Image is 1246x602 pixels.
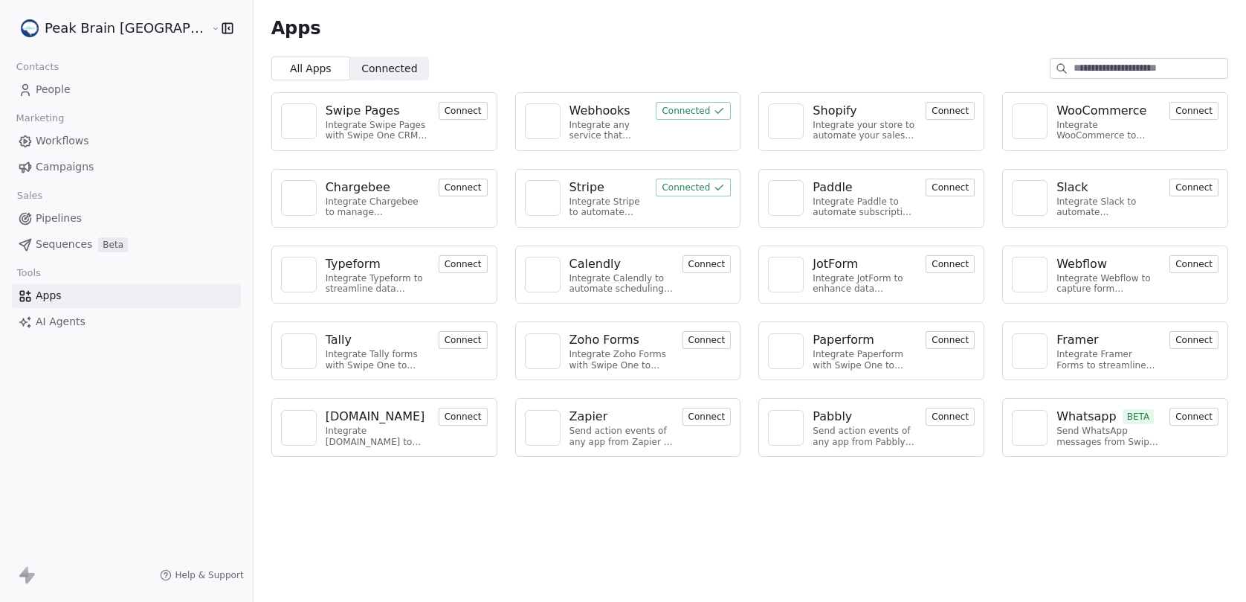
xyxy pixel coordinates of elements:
img: NA [532,187,554,209]
div: Integrate your store to automate your sales process [813,120,917,141]
span: Marketing [10,107,71,129]
a: Connect [926,333,975,347]
a: Connect [926,257,975,271]
img: NA [532,263,554,286]
div: Integrate Calendly to automate scheduling and event management. [569,273,674,295]
span: AI Agents [36,314,85,330]
a: [DOMAIN_NAME] [326,408,430,426]
a: Connect [1169,333,1218,347]
a: Framer [1056,331,1161,349]
a: NA [1012,410,1048,446]
a: Tally [326,331,430,349]
img: NA [775,417,797,439]
div: Integrate Swipe Pages with Swipe One CRM to capture lead data. [326,120,430,141]
button: Connect [682,255,732,273]
a: Swipe Pages [326,102,430,120]
span: Pipelines [36,211,82,226]
a: Paddle [813,179,917,196]
a: Workflows [12,129,241,153]
div: Whatsapp [1056,408,1117,426]
span: Sequences [36,237,92,252]
img: NA [775,340,797,362]
a: Pipelines [12,206,241,231]
button: Connect [1169,102,1218,120]
div: Send WhatsApp messages from Swipe One to your customers [1056,426,1161,447]
img: NA [532,417,554,439]
div: Zoho Forms [569,331,639,349]
a: WhatsappBETA [1056,408,1161,426]
img: NA [1019,187,1041,209]
a: Webflow [1056,255,1161,273]
img: NA [288,417,310,439]
img: NA [532,110,554,132]
button: Connect [1169,179,1218,196]
div: Webhooks [569,102,630,120]
a: NA [1012,333,1048,369]
div: Stripe [569,179,604,196]
a: SequencesBeta [12,232,241,257]
div: [DOMAIN_NAME] [326,408,425,426]
a: Connect [682,257,732,271]
span: Contacts [10,56,65,78]
span: Peak Brain [GEOGRAPHIC_DATA] [45,19,207,38]
button: Connect [439,255,488,273]
a: Calendly [569,255,674,273]
a: Connect [926,180,975,194]
div: Integrate WooCommerce to manage orders and customer data [1056,120,1161,141]
span: Beta [98,237,128,252]
button: Connect [926,102,975,120]
div: Integrate Chargebee to manage subscription billing and customer data. [326,196,430,218]
a: NA [768,180,804,216]
button: Connect [439,408,488,426]
img: NA [1019,340,1041,362]
button: Connect [1169,331,1218,349]
button: Connect [1169,408,1218,426]
a: Connect [1169,180,1218,194]
img: NA [775,187,797,209]
button: Connected [656,179,731,196]
a: Paperform [813,331,917,349]
img: NA [288,110,310,132]
a: Apps [12,284,241,308]
a: NA [281,180,317,216]
img: NA [288,187,310,209]
img: NA [288,263,310,286]
div: Framer [1056,331,1098,349]
div: Pabbly [813,408,852,426]
a: Zapier [569,408,674,426]
a: NA [281,410,317,446]
a: AI Agents [12,310,241,334]
img: peakbrain_logo.jpg [21,19,39,37]
div: Paperform [813,331,874,349]
div: Webflow [1056,255,1107,273]
a: Connect [1169,257,1218,271]
div: Zapier [569,408,608,426]
a: NA [281,333,317,369]
span: Campaigns [36,159,94,175]
div: Send action events of any app from Zapier to Swipe One [569,426,674,447]
div: Calendly [569,255,621,273]
div: Tally [326,331,352,349]
div: Integrate Webflow to capture form submissions and automate customer engagement. [1056,273,1161,295]
button: Connect [1169,255,1218,273]
button: Connect [439,179,488,196]
button: Connect [926,255,975,273]
a: NA [525,257,561,292]
div: Shopify [813,102,857,120]
a: Connect [439,409,488,423]
a: NA [1012,257,1048,292]
a: Slack [1056,179,1161,196]
a: NA [281,257,317,292]
a: Connected [656,103,731,118]
button: Connect [682,331,732,349]
img: NA [1019,110,1041,132]
div: WooCommerce [1056,102,1146,120]
a: Connect [439,180,488,194]
a: NA [525,180,561,216]
span: Sales [10,185,49,207]
a: NA [768,103,804,139]
div: JotForm [813,255,858,273]
span: BETA [1123,409,1155,424]
img: NA [775,263,797,286]
img: NA [1019,263,1041,286]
